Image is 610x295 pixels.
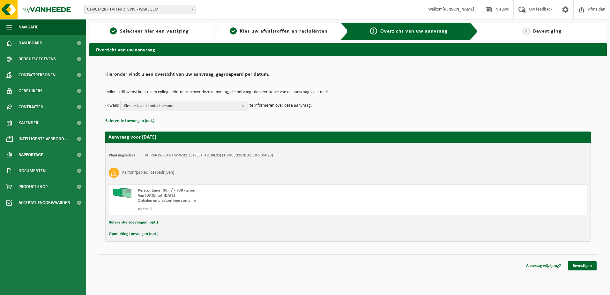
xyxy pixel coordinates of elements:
[443,7,474,12] strong: [PERSON_NAME]
[122,168,174,178] h3: Karton/papier, los (bedrijven)
[85,5,196,14] span: 01-001428 - TVH PARTS NV - WAREGEM
[19,51,56,67] span: Bedrijfsgegevens
[138,188,197,193] span: Perscontainer 30 m³ - P30 - groen
[109,153,137,157] strong: Plaatsingsadres:
[89,43,607,56] h2: Overzicht van uw aanvraag
[370,27,377,34] span: 3
[19,35,42,51] span: Dashboard
[109,230,159,238] button: Opmerking toevoegen (opt.)
[138,198,374,203] div: Ophalen en plaatsen lege container
[93,27,206,35] a: 1Selecteer hier een vestiging
[19,83,42,99] span: Gebruikers
[19,195,70,211] span: Acceptatievoorwaarden
[138,193,175,198] strong: Van [DATE] tot [DATE]
[568,261,597,270] a: Bevestigen
[521,261,566,270] a: Aanvraag wijzigen
[120,29,189,34] span: Selecteer hier een vestiging
[124,101,239,111] span: Kies bestaand contactpersoon
[19,19,38,35] span: Navigatie
[84,5,196,14] span: 01-001428 - TVH PARTS NV - WAREGEM
[222,27,336,35] a: 2Kies uw afvalstoffen en recipiënten
[143,153,273,158] td: TVH PARTS-PLANT W-WB2, [STREET_ADDRESS] (10-905028/BUS, 10-905028)
[380,29,448,34] span: Overzicht van uw aanvraag
[19,163,46,179] span: Documenten
[120,101,248,110] button: Kies bestaand contactpersoon
[19,131,68,147] span: Intelligente verbond...
[109,218,158,227] button: Referentie toevoegen (opt.)
[138,207,374,212] div: Aantal: 1
[19,67,56,83] span: Contactpersonen
[19,99,43,115] span: Contracten
[240,29,328,34] span: Kies uw afvalstoffen en recipiënten
[105,117,154,125] button: Referentie toevoegen (opt.)
[19,147,43,163] span: Rapportage
[19,179,48,195] span: Product Shop
[110,27,117,34] span: 1
[230,27,237,34] span: 2
[533,29,562,34] span: Bevestiging
[105,72,591,80] h2: Hieronder vindt u een overzicht van uw aanvraag, gegroepeerd per datum.
[112,188,131,198] img: HK-XP-30-GN-00.png
[105,90,591,95] p: Indien u dit wenst kunt u een collega informeren over deze aanvraag, die ontvangt dan een kopie v...
[108,135,156,140] strong: Aanvraag voor [DATE]
[19,115,38,131] span: Kalender
[523,27,530,34] span: 4
[105,101,119,110] p: Ik wens
[249,101,312,110] p: te informeren over deze aanvraag.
